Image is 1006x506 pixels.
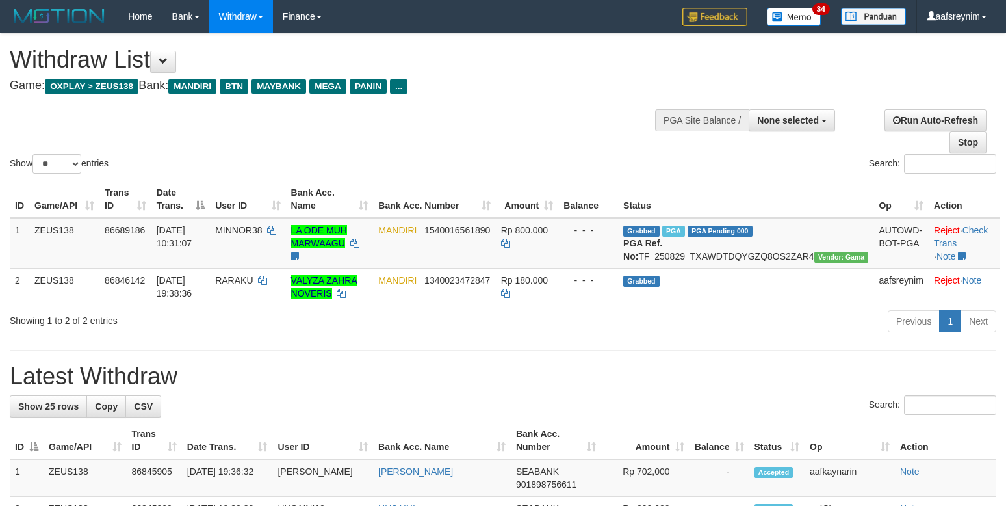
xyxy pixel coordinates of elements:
span: 86689186 [105,225,145,235]
th: Game/API: activate to sort column ascending [44,422,127,459]
td: aafkaynarin [805,459,895,497]
span: OXPLAY > ZEUS138 [45,79,138,94]
th: Bank Acc. Name: activate to sort column ascending [373,422,511,459]
span: CSV [134,401,153,412]
span: Show 25 rows [18,401,79,412]
img: Button%20Memo.svg [767,8,821,26]
td: ZEUS138 [29,268,99,305]
div: Showing 1 to 2 of 2 entries [10,309,409,327]
a: Run Auto-Refresh [884,109,987,131]
span: Copy 1540016561890 to clipboard [424,225,490,235]
th: Balance: activate to sort column ascending [690,422,749,459]
span: Grabbed [623,276,660,287]
span: BTN [220,79,248,94]
b: PGA Ref. No: [623,238,662,261]
th: Bank Acc. Number: activate to sort column ascending [373,181,495,218]
span: 86846142 [105,275,145,286]
span: Marked by aafkaynarin [662,226,685,237]
a: Show 25 rows [10,395,87,418]
span: Grabbed [623,226,660,237]
td: [PERSON_NAME] [272,459,373,497]
a: Check Trans [934,225,988,248]
th: Bank Acc. Name: activate to sort column ascending [286,181,374,218]
th: ID: activate to sort column descending [10,422,44,459]
input: Search: [904,395,996,415]
td: [DATE] 19:36:32 [182,459,273,497]
div: - - - [563,274,613,287]
a: LA ODE MUH MARWAAGU [291,225,347,248]
span: [DATE] 10:31:07 [157,225,192,248]
td: Rp 702,000 [601,459,690,497]
th: Bank Acc. Number: activate to sort column ascending [511,422,601,459]
span: Copy 1340023472847 to clipboard [424,275,490,286]
a: Copy [86,395,126,418]
a: Stop [949,131,987,153]
span: Copy 901898756611 to clipboard [516,479,576,490]
label: Search: [869,154,996,174]
img: MOTION_logo.png [10,7,109,26]
a: Reject [934,225,960,235]
span: MAYBANK [251,79,306,94]
th: Action [929,181,1000,218]
td: · [929,268,1000,305]
td: 86845905 [127,459,182,497]
th: Date Trans.: activate to sort column ascending [182,422,273,459]
th: Trans ID: activate to sort column ascending [127,422,182,459]
td: TF_250829_TXAWDTDQYGZQ8OS2ZAR4 [618,218,873,269]
td: · · [929,218,1000,269]
a: [PERSON_NAME] [378,466,453,477]
th: ID [10,181,29,218]
th: Amount: activate to sort column ascending [601,422,690,459]
span: RARAKU [215,275,253,286]
a: VALYZA ZAHRA NOVERIS [291,275,357,299]
th: Status: activate to sort column ascending [749,422,805,459]
th: Status [618,181,873,218]
td: 2 [10,268,29,305]
span: SEABANK [516,466,559,477]
input: Search: [904,154,996,174]
th: Op: activate to sort column ascending [805,422,895,459]
span: None selected [757,115,819,126]
span: Rp 180.000 [501,275,548,286]
th: User ID: activate to sort column ascending [210,181,285,218]
img: Feedback.jpg [682,8,747,26]
th: Trans ID: activate to sort column ascending [99,181,151,218]
h1: Withdraw List [10,47,658,73]
th: Amount: activate to sort column ascending [496,181,559,218]
th: User ID: activate to sort column ascending [272,422,373,459]
td: 1 [10,218,29,269]
span: MANDIRI [168,79,216,94]
span: MEGA [309,79,346,94]
th: Date Trans.: activate to sort column descending [151,181,211,218]
a: 1 [939,310,961,332]
a: Reject [934,275,960,286]
td: AUTOWD-BOT-PGA [873,218,929,269]
span: PGA Pending [688,226,753,237]
span: MANDIRI [378,275,417,286]
td: 1 [10,459,44,497]
label: Show entries [10,154,109,174]
div: - - - [563,224,613,237]
span: Copy [95,401,118,412]
a: Note [900,466,920,477]
h1: Latest Withdraw [10,364,996,390]
button: None selected [749,109,835,131]
th: Action [895,422,996,459]
td: ZEUS138 [29,218,99,269]
th: Game/API: activate to sort column ascending [29,181,99,218]
td: ZEUS138 [44,459,127,497]
td: - [690,459,749,497]
select: Showentries [32,154,81,174]
a: CSV [125,395,161,418]
span: 34 [812,3,830,15]
span: Accepted [754,467,793,478]
span: ... [390,79,407,94]
th: Op: activate to sort column ascending [873,181,929,218]
span: Vendor URL: https://trx31.1velocity.biz [814,252,869,263]
div: PGA Site Balance / [655,109,749,131]
a: Note [936,251,956,261]
span: Rp 800.000 [501,225,548,235]
span: PANIN [350,79,387,94]
a: Next [961,310,996,332]
img: panduan.png [841,8,906,25]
